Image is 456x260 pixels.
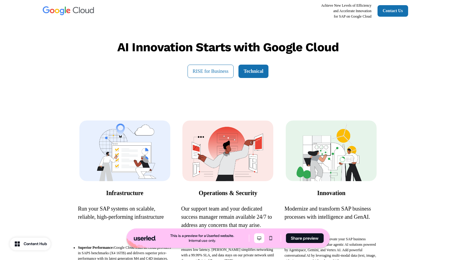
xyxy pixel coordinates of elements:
strong: Innovation [317,190,345,196]
p: Our support team and your dedicated success manager remain available 24/7 to address any concerns... [181,205,275,229]
div: Content Hub [24,241,47,247]
button: Content Hub [10,238,51,250]
div: This is a preview for a Userled website. [170,233,234,238]
button: Mobile mode [265,233,276,243]
strong: Infrastructure [106,190,143,196]
strong: Operations & Security [199,190,257,196]
p: AI Innovation Starts with Google Cloud [117,40,339,55]
button: Share preview [286,233,324,243]
button: Desktop mode [254,233,264,243]
strong: Superior Performance: [78,245,114,250]
p: Run your SAP systems on scalable, reliable, high-performing infrastructure [78,205,171,221]
a: RISE for Business [188,65,234,78]
a: Technical [238,65,268,78]
a: Contact Us [378,5,408,17]
p: Modernize and transform SAP business processes with intelligence and GenAI. [285,205,378,221]
div: Internal use only. [189,238,216,243]
p: Achieve New Levels of Efficiency and Accelerate Innovation for SAP on Google Cloud [321,3,371,19]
